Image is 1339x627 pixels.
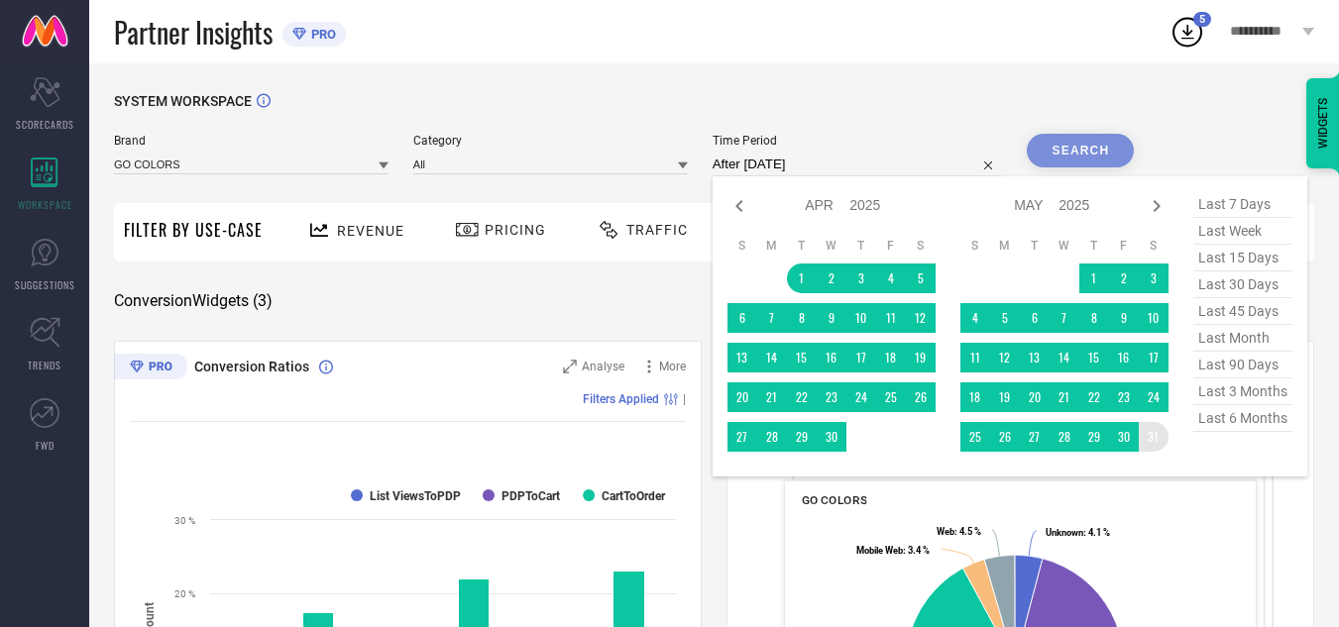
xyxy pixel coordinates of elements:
td: Sat May 24 2025 [1139,382,1169,412]
span: last 6 months [1193,405,1292,432]
td: Fri Apr 25 2025 [876,382,906,412]
td: Wed Apr 30 2025 [817,422,846,452]
div: Previous month [727,194,751,218]
span: | [683,392,686,406]
text: 30 % [174,515,195,526]
span: FWD [36,438,55,453]
th: Wednesday [1050,238,1079,254]
td: Sun Apr 27 2025 [727,422,757,452]
span: Analyse [582,360,624,373]
div: Premium [114,354,187,383]
td: Sat May 03 2025 [1139,263,1169,293]
div: Next month [1145,194,1169,218]
td: Tue Apr 15 2025 [787,343,817,372]
td: Mon May 05 2025 [990,303,1020,333]
text: List ViewsToPDP [370,489,461,503]
th: Tuesday [1020,238,1050,254]
span: TRENDS [28,358,61,372]
td: Sun May 04 2025 [960,303,990,333]
td: Fri May 30 2025 [1109,422,1139,452]
span: SYSTEM WORKSPACE [114,93,252,109]
td: Thu May 01 2025 [1079,263,1109,293]
th: Monday [757,238,787,254]
td: Sat May 17 2025 [1139,343,1169,372]
td: Tue May 06 2025 [1020,303,1050,333]
span: GO COLORS [802,493,866,507]
td: Fri May 16 2025 [1109,343,1139,372]
td: Thu Apr 03 2025 [846,263,876,293]
td: Wed May 21 2025 [1050,382,1079,412]
span: PRO [306,27,336,42]
span: last 7 days [1193,191,1292,218]
th: Thursday [1079,238,1109,254]
th: Friday [876,238,906,254]
td: Thu May 15 2025 [1079,343,1109,372]
svg: Zoom [563,360,577,373]
td: Mon May 26 2025 [990,422,1020,452]
td: Tue Apr 29 2025 [787,422,817,452]
span: More [659,360,686,373]
td: Mon May 12 2025 [990,343,1020,372]
span: Category [413,134,688,148]
span: Partner Insights [114,12,273,52]
th: Thursday [846,238,876,254]
th: Sunday [727,238,757,254]
span: last week [1193,218,1292,245]
td: Wed Apr 09 2025 [817,303,846,333]
td: Sun Apr 06 2025 [727,303,757,333]
input: Select time period [713,153,1003,176]
td: Thu May 08 2025 [1079,303,1109,333]
span: Filter By Use-Case [124,218,263,242]
td: Wed May 14 2025 [1050,343,1079,372]
td: Wed May 28 2025 [1050,422,1079,452]
span: last 3 months [1193,378,1292,405]
span: last 15 days [1193,245,1292,271]
td: Thu May 29 2025 [1079,422,1109,452]
td: Mon Apr 28 2025 [757,422,787,452]
text: : 3.4 % [856,545,930,556]
th: Wednesday [817,238,846,254]
td: Fri May 23 2025 [1109,382,1139,412]
td: Sat Apr 26 2025 [906,382,936,412]
span: last 90 days [1193,352,1292,378]
td: Sun May 18 2025 [960,382,990,412]
td: Sat Apr 19 2025 [906,343,936,372]
span: SUGGESTIONS [15,277,75,292]
div: Open download list [1170,14,1205,50]
td: Sat May 31 2025 [1139,422,1169,452]
th: Friday [1109,238,1139,254]
span: last 30 days [1193,271,1292,298]
td: Sat Apr 05 2025 [906,263,936,293]
td: Wed May 07 2025 [1050,303,1079,333]
td: Fri Apr 04 2025 [876,263,906,293]
th: Tuesday [787,238,817,254]
td: Mon Apr 14 2025 [757,343,787,372]
td: Sun Apr 13 2025 [727,343,757,372]
th: Saturday [906,238,936,254]
tspan: Web [937,526,954,537]
td: Mon May 19 2025 [990,382,1020,412]
span: Conversion Widgets ( 3 ) [114,291,273,311]
span: 5 [1199,13,1205,26]
td: Tue Apr 22 2025 [787,382,817,412]
td: Thu Apr 10 2025 [846,303,876,333]
td: Sun Apr 20 2025 [727,382,757,412]
span: Brand [114,134,389,148]
span: Filters Applied [583,392,659,406]
td: Tue May 20 2025 [1020,382,1050,412]
text: CartToOrder [602,489,666,503]
span: Traffic [626,222,688,238]
text: : 4.1 % [1046,527,1110,538]
td: Mon Apr 21 2025 [757,382,787,412]
td: Thu Apr 24 2025 [846,382,876,412]
td: Wed Apr 16 2025 [817,343,846,372]
td: Wed Apr 02 2025 [817,263,846,293]
span: Time Period [713,134,1003,148]
text: PDPToCart [502,489,560,503]
span: Pricing [485,222,546,238]
th: Saturday [1139,238,1169,254]
td: Fri Apr 18 2025 [876,343,906,372]
td: Tue May 27 2025 [1020,422,1050,452]
th: Sunday [960,238,990,254]
td: Sun May 25 2025 [960,422,990,452]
